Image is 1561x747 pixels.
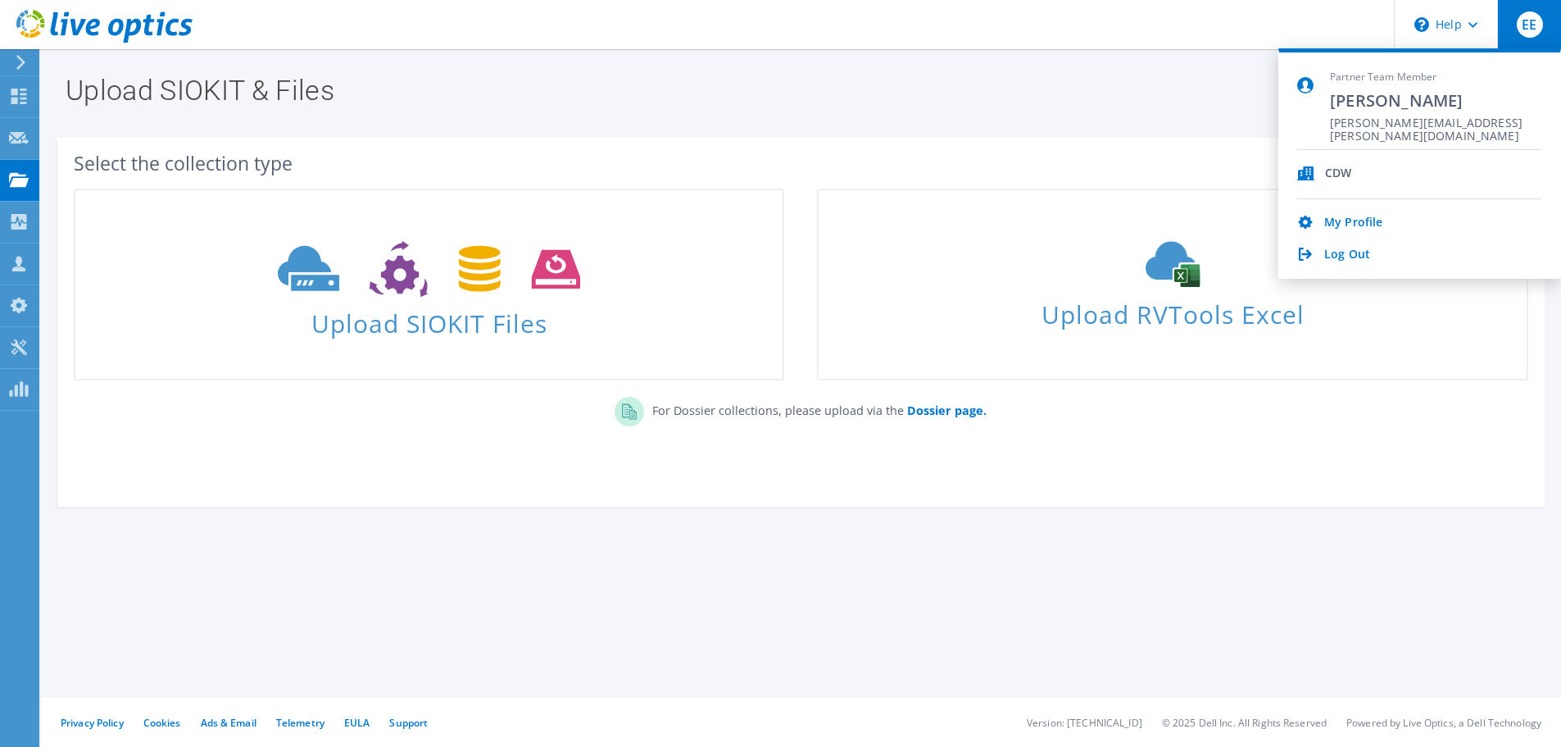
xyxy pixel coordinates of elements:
span: [PERSON_NAME] [1330,89,1542,112]
p: For Dossier collections, please upload via the [644,397,987,420]
li: Version: [TECHNICAL_ID] [1027,716,1142,730]
span: Partner Team Member [1330,71,1542,84]
svg: \n [1414,17,1429,32]
a: Privacy Policy [61,716,124,730]
a: Telemetry [276,716,324,730]
a: EULA [344,716,370,730]
a: Support [389,716,428,730]
a: Upload SIOKIT Files [74,189,784,380]
div: CDW [1325,166,1351,182]
li: © 2025 Dell Inc. All Rights Reserved [1162,716,1327,730]
b: Dossier page. [907,403,987,418]
a: My Profile [1324,216,1382,231]
span: [PERSON_NAME][EMAIL_ADDRESS][PERSON_NAME][DOMAIN_NAME] [1330,116,1542,132]
div: Select the collection type [74,154,1528,172]
a: Upload RVTools Excel [817,189,1527,380]
h1: Upload SIOKIT & Files [66,76,1528,104]
span: Upload SIOKIT Files [75,301,783,336]
span: EE [1517,11,1543,38]
li: Powered by Live Optics, a Dell Technology [1346,716,1541,730]
a: Dossier page. [904,403,987,418]
a: Ads & Email [201,716,256,730]
span: Upload RVTools Excel [819,293,1526,328]
a: Log Out [1324,248,1370,263]
a: Cookies [143,716,181,730]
